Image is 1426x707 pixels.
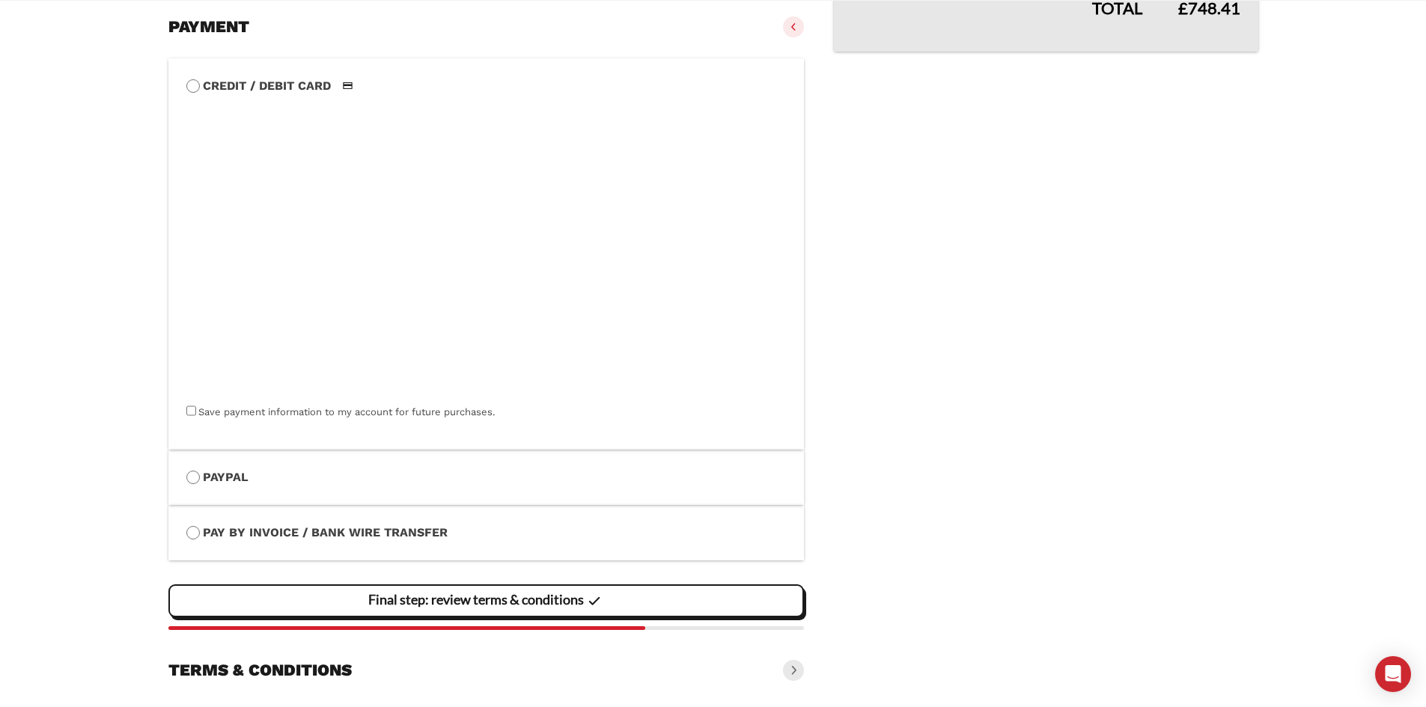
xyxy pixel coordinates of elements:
h3: Terms & conditions [168,660,352,681]
input: PayPal [186,471,200,484]
label: Pay by Invoice / Bank Wire Transfer [186,523,787,542]
h3: Payment [168,16,249,37]
vaadin-button: Final step: review terms & conditions [168,584,805,617]
label: PayPal [186,468,787,487]
label: Credit / Debit Card [186,76,787,96]
div: Open Intercom Messenger [1375,656,1411,692]
input: Pay by Invoice / Bank Wire Transfer [186,526,200,539]
input: Credit / Debit CardCredit / Debit Card [186,79,200,93]
iframe: Secure payment input frame [183,93,784,404]
img: Credit / Debit Card [334,77,362,95]
label: Save payment information to my account for future purchases. [198,406,495,417]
